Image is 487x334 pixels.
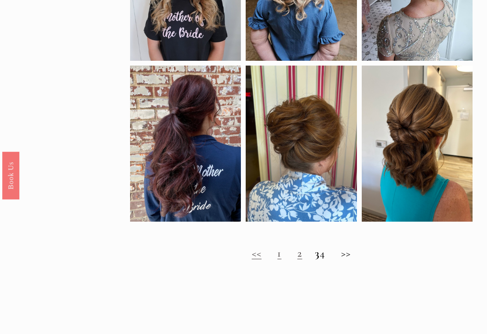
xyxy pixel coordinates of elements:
a: Book Us [2,152,19,199]
a: << [252,247,262,260]
a: 2 [297,247,302,260]
strong: 3 [315,247,320,260]
a: 1 [277,247,281,260]
h2: 4 >> [130,247,472,260]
